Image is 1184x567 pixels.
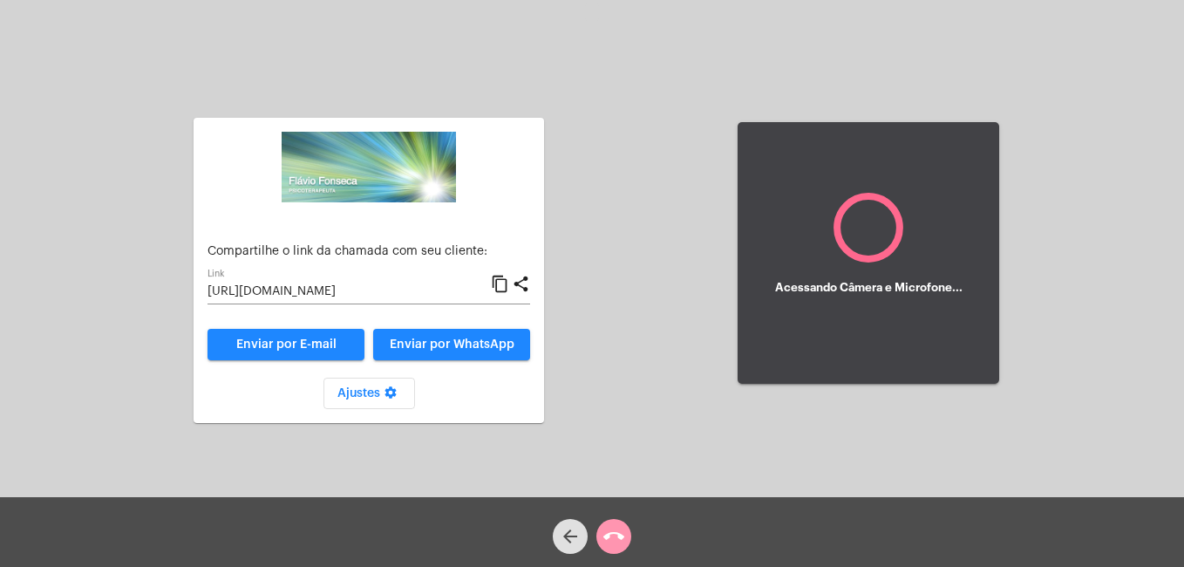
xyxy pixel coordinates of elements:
[337,387,401,400] span: Ajustes
[512,274,530,295] mat-icon: share
[282,132,456,202] img: ad486f29-800c-4119-1513-e8219dc03dae.png
[775,282,963,294] h5: Acessando Câmera e Microfone...
[603,526,624,547] mat-icon: call_end
[208,245,530,258] p: Compartilhe o link da chamada com seu cliente:
[236,338,337,351] span: Enviar por E-mail
[323,378,415,409] button: Ajustes
[208,329,364,360] a: Enviar por E-mail
[560,526,581,547] mat-icon: arrow_back
[380,386,401,406] mat-icon: settings
[491,274,509,295] mat-icon: content_copy
[390,338,514,351] span: Enviar por WhatsApp
[373,329,530,360] button: Enviar por WhatsApp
